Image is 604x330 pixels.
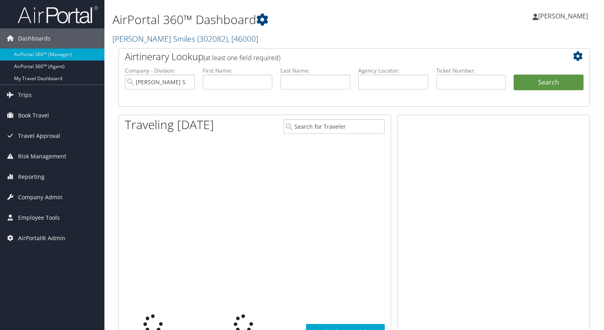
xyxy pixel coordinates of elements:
span: Trips [18,85,32,105]
span: Reporting [18,167,45,187]
label: Company - Division: [125,67,195,75]
span: Travel Approval [18,126,60,146]
span: Employee Tools [18,208,60,228]
span: Company Admin [18,187,63,207]
span: (at least one field required) [204,53,280,62]
label: Last Name: [280,67,350,75]
label: Agency Locator: [358,67,428,75]
button: Search [514,75,584,91]
a: [PERSON_NAME] [533,4,596,28]
img: airportal-logo.png [18,5,98,24]
span: Risk Management [18,146,66,166]
span: , [ 46000 ] [228,33,258,44]
span: [PERSON_NAME] [538,12,588,20]
input: Search for Traveler [284,119,385,134]
h2: Airtinerary Lookup [125,50,544,63]
span: Book Travel [18,105,49,126]
span: AirPortal® Admin [18,228,65,248]
h1: Traveling [DATE] [125,116,214,133]
span: ( 302082 ) [197,33,228,44]
label: First Name: [203,67,273,75]
span: Dashboards [18,28,51,49]
label: Ticket Number: [436,67,506,75]
a: [PERSON_NAME] Smiles [112,33,258,44]
h1: AirPortal 360™ Dashboard [112,11,435,28]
